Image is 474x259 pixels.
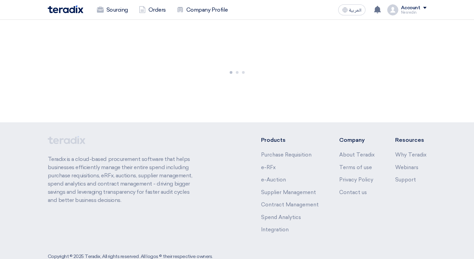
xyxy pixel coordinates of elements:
[387,4,398,15] img: profile_test.png
[261,202,319,208] a: Contract Management
[133,2,171,17] a: Orders
[395,164,418,171] a: Webinars
[339,164,372,171] a: Terms of use
[395,177,416,183] a: Support
[261,177,286,183] a: e-Auction
[261,152,312,158] a: Purchase Requisition
[339,177,373,183] a: Privacy Policy
[261,214,301,220] a: Spend Analytics
[91,2,133,17] a: Sourcing
[261,189,316,195] a: Supplier Management
[349,8,361,13] span: العربية
[339,189,367,195] a: Contact us
[401,11,427,14] div: Nesredin
[48,155,199,204] p: Teradix is a cloud-based procurement software that helps businesses efficiently manage their enti...
[48,5,83,13] img: Teradix logo
[339,152,375,158] a: About Teradix
[261,136,319,144] li: Products
[338,4,365,15] button: العربية
[261,227,289,233] a: Integration
[395,152,427,158] a: Why Teradix
[395,136,427,144] li: Resources
[171,2,233,17] a: Company Profile
[401,5,420,11] div: Account
[339,136,375,144] li: Company
[261,164,276,171] a: e-RFx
